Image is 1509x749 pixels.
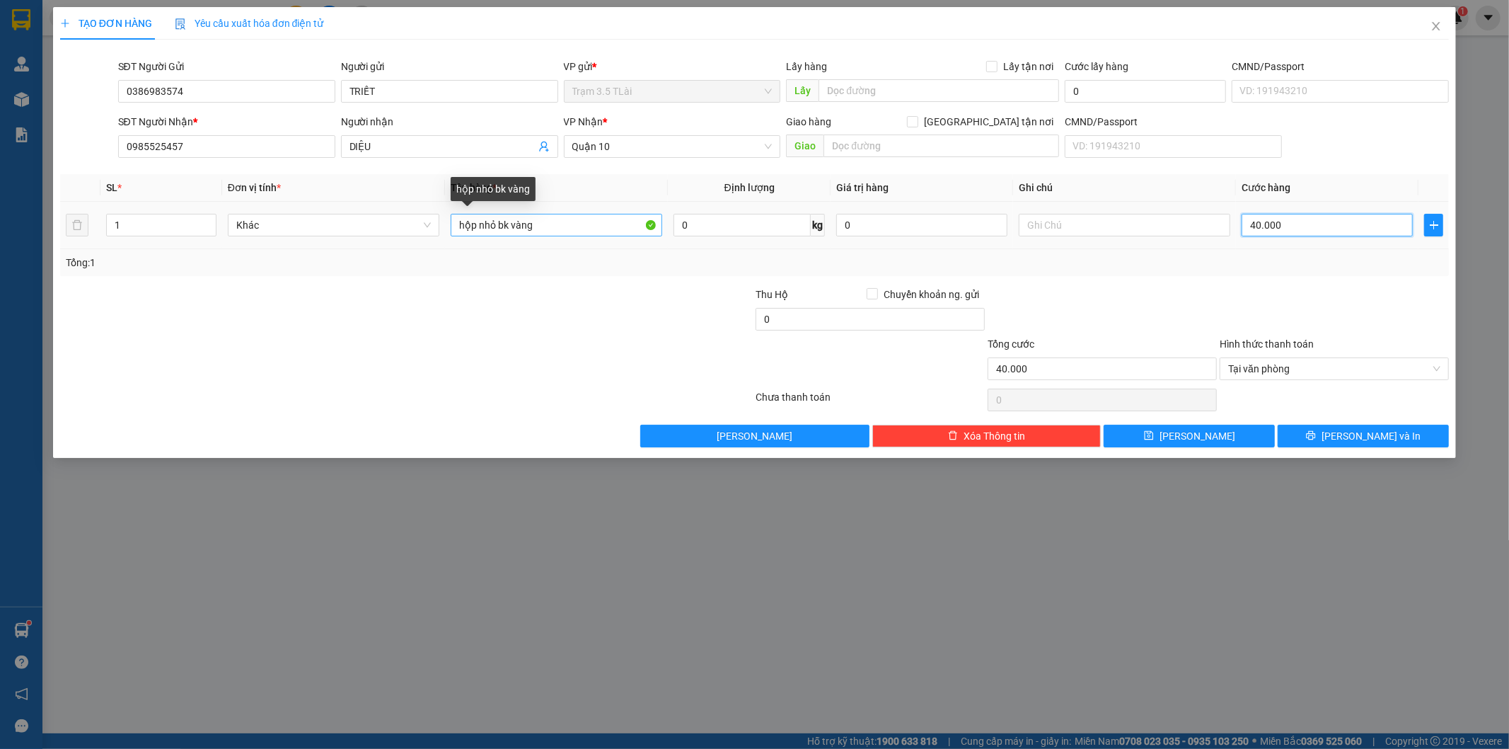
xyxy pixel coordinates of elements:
[1065,61,1128,72] label: Cước lấy hàng
[341,114,558,130] div: Người nhận
[451,214,662,236] input: VD: Bàn, Ghế
[1144,430,1154,442] span: save
[823,135,1059,157] input: Dọc đường
[786,61,827,72] span: Lấy hàng
[1278,425,1449,447] button: printer[PERSON_NAME] và In
[1013,174,1236,202] th: Ghi chú
[118,114,335,130] div: SĐT Người Nhận
[60,18,152,29] span: TẠO ĐƠN HÀNG
[1160,428,1235,444] span: [PERSON_NAME]
[988,338,1034,350] span: Tổng cước
[948,430,958,442] span: delete
[118,59,335,74] div: SĐT Người Gửi
[1104,425,1275,447] button: save[PERSON_NAME]
[1322,428,1421,444] span: [PERSON_NAME] và In
[106,182,117,193] span: SL
[564,116,603,127] span: VP Nhận
[538,141,550,152] span: user-add
[755,389,987,414] div: Chưa thanh toán
[12,13,34,28] span: Gửi:
[872,425,1102,447] button: deleteXóa Thông tin
[1425,219,1442,231] span: plus
[228,182,281,193] span: Đơn vị tính
[572,81,773,102] span: Trạm 3.5 TLài
[12,46,125,63] div: [PERSON_NAME]
[998,59,1059,74] span: Lấy tận nơi
[1065,114,1282,130] div: CMND/Passport
[724,182,775,193] span: Định lượng
[451,177,536,201] div: hộp nhỏ bk vàng
[836,182,889,193] span: Giá trị hàng
[1019,214,1230,236] input: Ghi Chú
[1306,430,1316,442] span: printer
[175,18,324,29] span: Yêu cầu xuất hóa đơn điện tử
[1228,358,1440,379] span: Tại văn phòng
[135,12,224,46] div: Quận 10
[1232,59,1449,74] div: CMND/Passport
[640,425,869,447] button: [PERSON_NAME]
[786,135,823,157] span: Giao
[135,46,224,63] div: hân
[175,18,186,30] img: icon
[964,428,1025,444] span: Xóa Thông tin
[572,136,773,157] span: Quận 10
[878,287,985,302] span: Chuyển khoản ng. gửi
[918,114,1059,130] span: [GEOGRAPHIC_DATA] tận nơi
[786,79,819,102] span: Lấy
[819,79,1059,102] input: Dọc đường
[836,214,1007,236] input: 0
[11,91,127,108] div: 40.000
[135,13,169,28] span: Nhận:
[60,18,70,28] span: plus
[717,428,792,444] span: [PERSON_NAME]
[756,289,788,300] span: Thu Hộ
[786,116,831,127] span: Giao hàng
[66,255,582,270] div: Tổng: 1
[1065,80,1226,103] input: Cước lấy hàng
[1242,182,1290,193] span: Cước hàng
[11,93,33,108] span: CR :
[66,214,88,236] button: delete
[236,215,431,236] span: Khác
[564,59,781,74] div: VP gửi
[1220,338,1314,350] label: Hình thức thanh toán
[1424,214,1443,236] button: plus
[341,59,558,74] div: Người gửi
[1430,21,1442,32] span: close
[811,214,825,236] span: kg
[1416,7,1456,47] button: Close
[12,12,125,46] div: Trạm 3.5 TLài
